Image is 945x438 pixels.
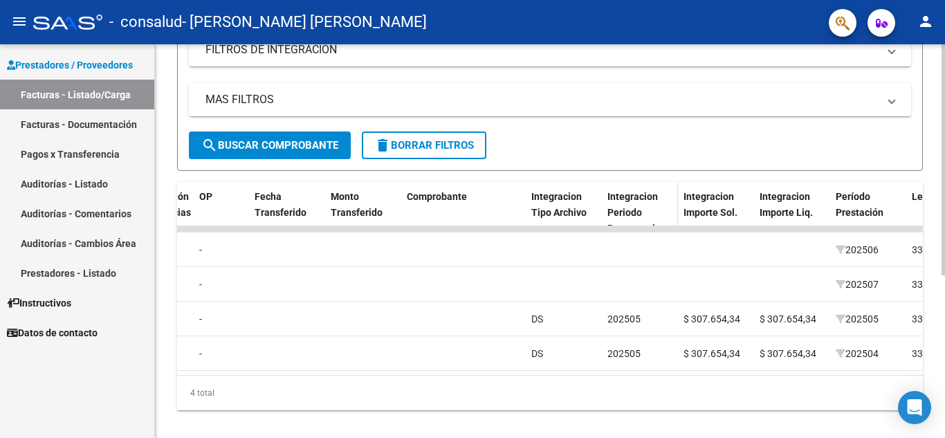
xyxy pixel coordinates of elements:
span: - consalud [109,7,182,37]
span: $ 307.654,34 [683,348,740,359]
span: 202506 [836,244,879,255]
datatable-header-cell: Comprobante [401,182,526,243]
span: $ 307.654,34 [760,348,816,359]
span: Buscar Comprobante [201,139,338,152]
span: 202505 [836,313,879,325]
span: 202507 [836,279,879,290]
span: Integracion Tipo Archivo [531,191,587,218]
span: - [PERSON_NAME] [PERSON_NAME] [182,7,427,37]
span: Comprobante [407,191,467,202]
span: Integracion Importe Liq. [760,191,813,218]
span: - [199,313,202,325]
datatable-header-cell: OP [194,182,249,243]
span: Período Prestación [836,191,883,218]
span: Legajo [912,191,942,202]
span: OP [199,191,212,202]
span: DS [531,313,543,325]
span: 202505 [607,313,641,325]
datatable-header-cell: Período Prestación [830,182,906,243]
div: 33 [912,311,923,327]
span: $ 307.654,34 [760,313,816,325]
span: 202505 [607,348,641,359]
span: DS [531,348,543,359]
span: Datos de contacto [7,325,98,340]
span: $ 307.654,34 [683,313,740,325]
div: 33 [912,346,923,362]
datatable-header-cell: Integracion Tipo Archivo [526,182,602,243]
mat-panel-title: FILTROS DE INTEGRACION [205,42,878,57]
mat-expansion-panel-header: MAS FILTROS [189,83,911,116]
span: Integracion Importe Sol. [683,191,737,218]
div: 33 [912,277,923,293]
span: 202504 [836,348,879,359]
span: Instructivos [7,295,71,311]
span: Integracion Periodo Presentacion [607,191,666,234]
mat-icon: search [201,137,218,154]
span: - [199,244,202,255]
span: - [199,279,202,290]
datatable-header-cell: Monto Transferido [325,182,401,243]
span: - [199,348,202,359]
datatable-header-cell: Integracion Periodo Presentacion [602,182,678,243]
mat-icon: delete [374,137,391,154]
mat-icon: menu [11,13,28,30]
button: Buscar Comprobante [189,131,351,159]
button: Borrar Filtros [362,131,486,159]
div: 33 [912,242,923,258]
span: Monto Transferido [331,191,383,218]
span: Fecha Transferido [255,191,306,218]
mat-panel-title: MAS FILTROS [205,92,878,107]
span: Borrar Filtros [374,139,474,152]
mat-icon: person [917,13,934,30]
div: Open Intercom Messenger [898,391,931,424]
datatable-header-cell: Fecha Transferido [249,182,325,243]
span: Prestadores / Proveedores [7,57,133,73]
mat-expansion-panel-header: FILTROS DE INTEGRACION [189,33,911,66]
datatable-header-cell: Integracion Importe Liq. [754,182,830,243]
datatable-header-cell: Integracion Importe Sol. [678,182,754,243]
div: 4 total [177,376,923,410]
